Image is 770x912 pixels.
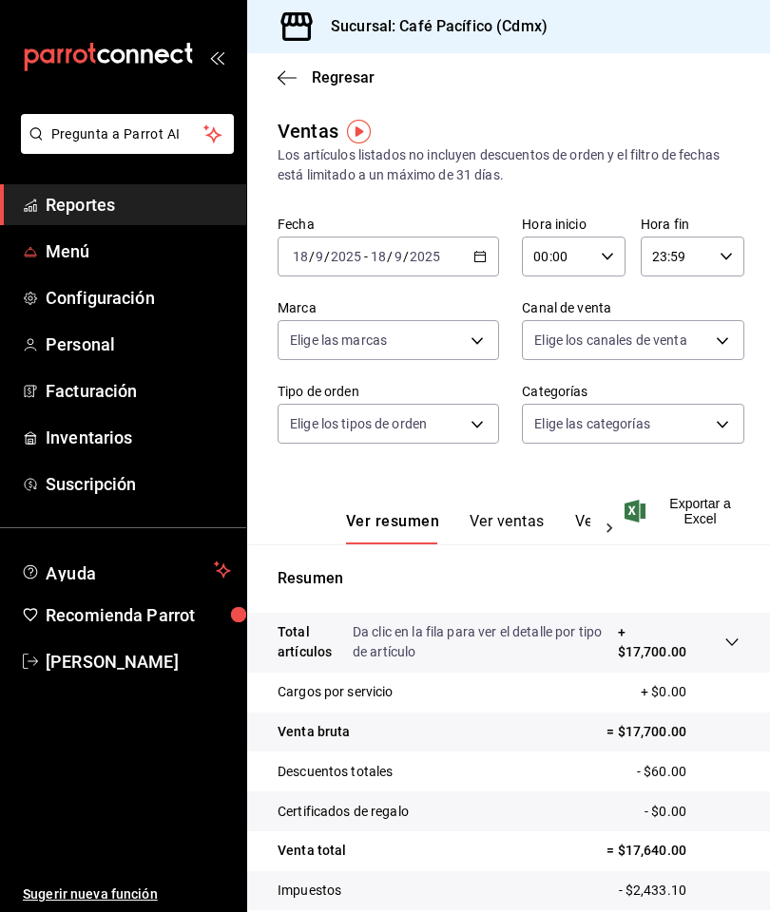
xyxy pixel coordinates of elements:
input: -- [292,249,309,264]
span: / [403,249,409,264]
span: Elige las marcas [290,331,387,350]
p: Venta bruta [278,722,350,742]
span: Facturación [46,378,231,404]
input: -- [394,249,403,264]
p: Cargos por servicio [278,682,394,702]
p: - $2,433.10 [619,881,740,901]
p: Total artículos [278,622,353,662]
p: Certificados de regalo [278,802,409,822]
span: - [364,249,368,264]
button: Ver cargos [575,512,651,544]
span: Suscripción [46,471,231,497]
input: -- [370,249,387,264]
span: Inventarios [46,425,231,450]
p: - $0.00 [645,802,740,822]
span: Ayuda [46,559,206,581]
span: Pregunta a Parrot AI [51,124,204,144]
a: Pregunta a Parrot AI [13,138,234,158]
p: Venta total [278,841,346,861]
span: Personal [46,332,231,357]
input: -- [315,249,324,264]
span: Regresar [312,68,375,86]
span: [PERSON_NAME] [46,649,231,674]
span: Sugerir nueva función [23,884,231,904]
span: Elige los tipos de orden [290,414,427,433]
span: Elige los canales de venta [534,331,686,350]
span: Reportes [46,192,231,218]
span: Recomienda Parrot [46,602,231,628]
p: Descuentos totales [278,762,393,782]
input: ---- [330,249,362,264]
img: Tooltip marker [347,120,371,143]
label: Categorías [522,385,743,398]
label: Tipo de orden [278,385,499,398]
div: Los artículos listados no incluyen descuentos de orden y el filtro de fechas está limitado a un m... [278,145,740,185]
span: Configuración [46,285,231,311]
button: Exportar a Excel [628,496,740,526]
p: Resumen [278,567,740,590]
span: / [324,249,330,264]
p: - $60.00 [637,762,740,782]
label: Hora inicio [522,218,626,231]
p: Impuestos [278,881,341,901]
label: Fecha [278,218,499,231]
p: + $17,700.00 [618,622,686,662]
label: Canal de venta [522,301,743,314]
button: Ver ventas [470,512,545,544]
span: Elige las categorías [534,414,650,433]
label: Hora fin [641,218,744,231]
p: = $17,700.00 [606,722,740,742]
input: ---- [409,249,441,264]
button: Regresar [278,68,375,86]
div: Ventas [278,117,338,145]
p: = $17,640.00 [606,841,740,861]
div: navigation tabs [346,512,590,544]
p: Da clic en la fila para ver el detalle por tipo de artículo [353,622,618,662]
button: Pregunta a Parrot AI [21,114,234,154]
p: + $0.00 [641,682,740,702]
span: Menú [46,238,231,264]
button: Ver resumen [346,512,439,544]
label: Marca [278,301,499,314]
button: open_drawer_menu [209,49,224,65]
h3: Sucursal: Café Pacífico (Cdmx) [316,15,548,38]
span: / [387,249,393,264]
span: / [309,249,315,264]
